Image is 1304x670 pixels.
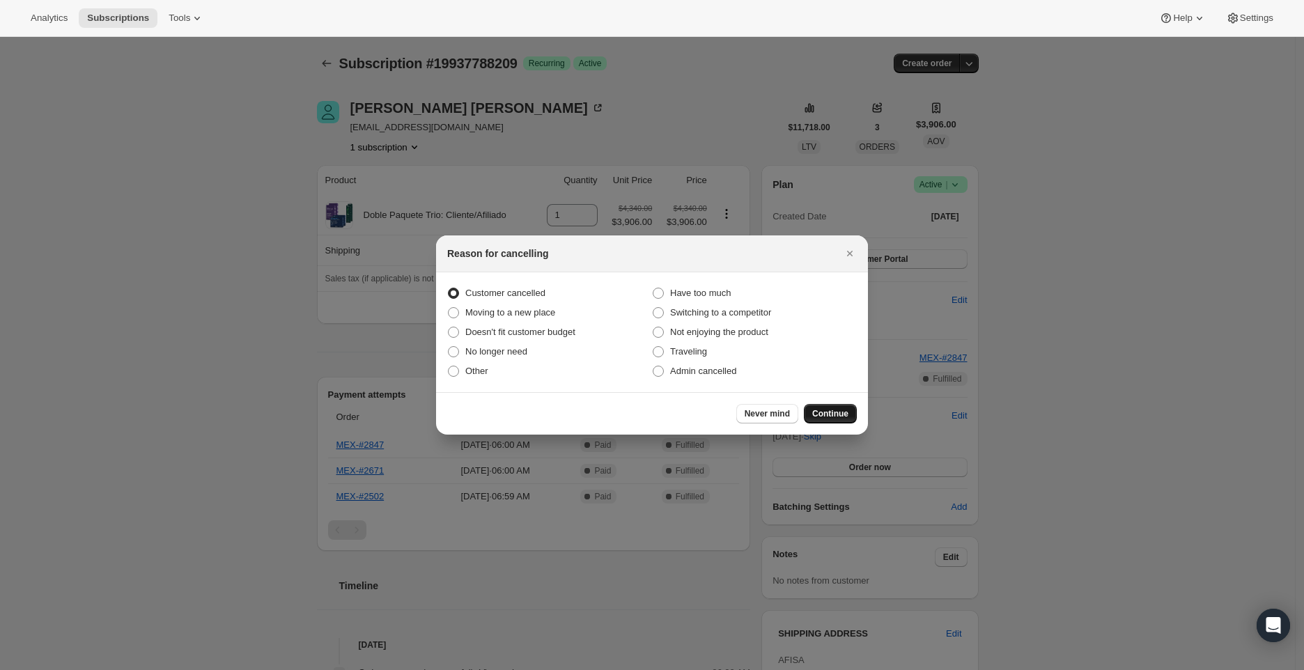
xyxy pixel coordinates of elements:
span: Switching to a competitor [670,307,771,318]
button: Analytics [22,8,76,28]
button: Help [1151,8,1214,28]
span: Continue [812,408,848,419]
button: Subscriptions [79,8,157,28]
span: Not enjoying the product [670,327,768,337]
span: Admin cancelled [670,366,736,376]
span: Settings [1240,13,1273,24]
div: Open Intercom Messenger [1257,609,1290,642]
span: Help [1173,13,1192,24]
span: Analytics [31,13,68,24]
button: Settings [1218,8,1282,28]
span: No longer need [465,346,527,357]
span: Doesn't fit customer budget [465,327,575,337]
span: Never mind [745,408,790,419]
span: Subscriptions [87,13,149,24]
span: Tools [169,13,190,24]
button: Continue [804,404,857,423]
span: Customer cancelled [465,288,545,298]
button: Close [840,244,860,263]
button: Tools [160,8,212,28]
span: Moving to a new place [465,307,555,318]
h2: Reason for cancelling [447,247,548,260]
button: Never mind [736,404,798,423]
span: Other [465,366,488,376]
span: Traveling [670,346,707,357]
span: Have too much [670,288,731,298]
